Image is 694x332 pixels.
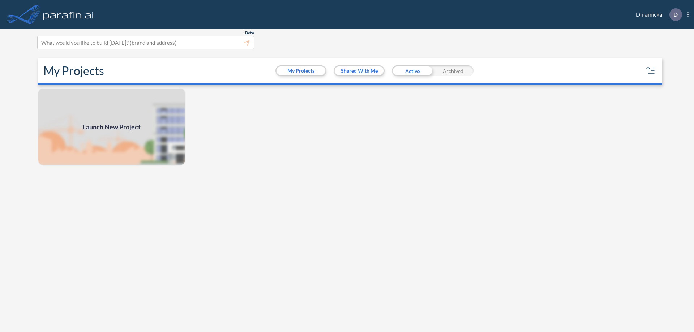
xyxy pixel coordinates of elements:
[38,88,186,166] a: Launch New Project
[645,65,656,77] button: sort
[42,7,95,22] img: logo
[43,64,104,78] h2: My Projects
[625,8,689,21] div: Dinamicka
[392,65,433,76] div: Active
[38,88,186,166] img: add
[433,65,474,76] div: Archived
[83,122,141,132] span: Launch New Project
[277,66,325,75] button: My Projects
[673,11,678,18] p: D
[335,66,384,75] button: Shared With Me
[245,30,254,36] span: Beta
